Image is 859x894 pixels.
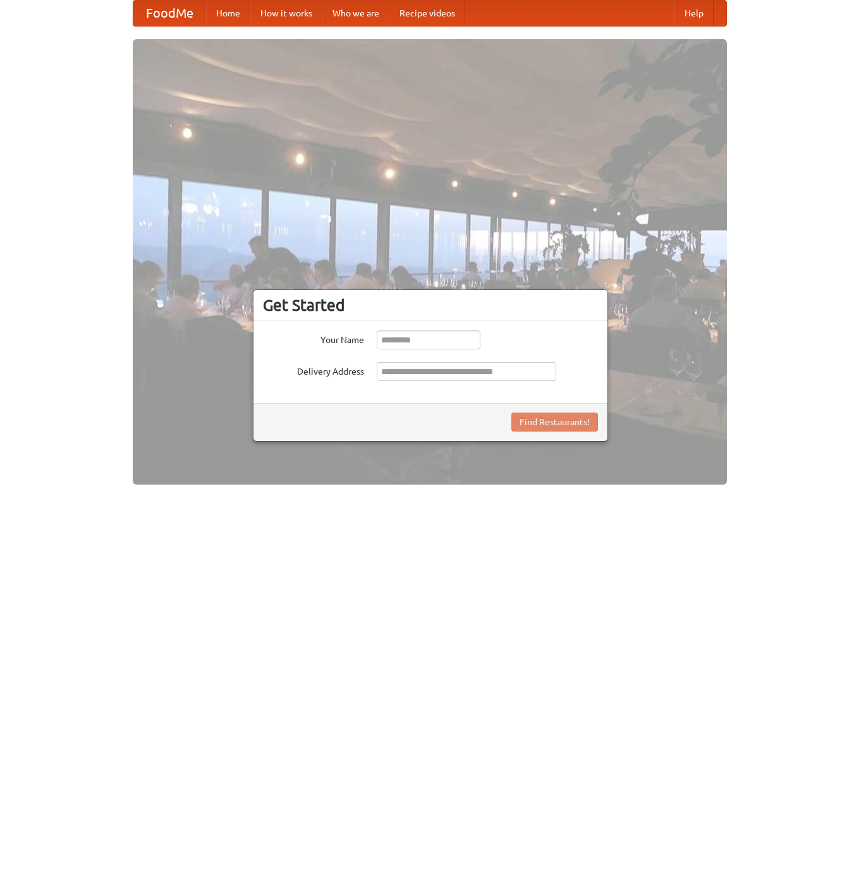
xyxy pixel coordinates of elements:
[511,413,598,432] button: Find Restaurants!
[250,1,322,26] a: How it works
[674,1,714,26] a: Help
[263,296,598,315] h3: Get Started
[322,1,389,26] a: Who we are
[133,1,206,26] a: FoodMe
[263,330,364,346] label: Your Name
[263,362,364,378] label: Delivery Address
[389,1,465,26] a: Recipe videos
[206,1,250,26] a: Home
